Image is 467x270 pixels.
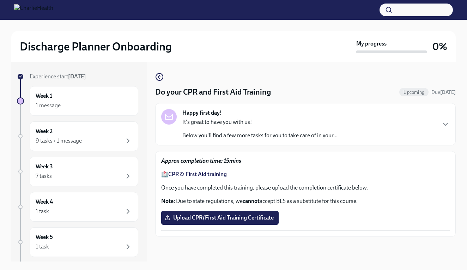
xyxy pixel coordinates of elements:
a: Week 41 task [17,192,138,222]
strong: cannot [243,198,260,204]
a: Week 29 tasks • 1 message [17,121,138,151]
p: 🏥 [161,170,450,178]
span: Experience start [30,73,86,80]
a: Week 37 tasks [17,157,138,186]
div: 9 tasks • 1 message [36,137,82,145]
span: Upcoming [399,90,429,95]
span: Due [431,89,456,95]
div: 1 task [36,208,49,215]
strong: Note [161,198,174,204]
strong: [DATE] [68,73,86,80]
a: Experience start[DATE] [17,73,138,80]
h6: Week 4 [36,198,53,206]
strong: My progress [356,40,387,48]
div: 7 tasks [36,172,52,180]
div: 1 message [36,102,61,109]
span: September 1st, 2025 09:00 [431,89,456,96]
h6: Week 5 [36,233,53,241]
a: Week 11 message [17,86,138,116]
h4: Do your CPR and First Aid Training [155,87,271,97]
strong: Approx completion time: 15mins [161,157,241,164]
p: Below you'll find a few more tasks for you to take care of in your... [182,132,338,139]
p: It's great to have you with us! [182,118,338,126]
p: : Due to state regulations, we accept BLS as a substitute for this course. [161,197,450,205]
h6: Week 1 [36,92,52,100]
h3: 0% [432,40,447,53]
strong: [DATE] [440,89,456,95]
a: Week 51 task [17,227,138,257]
h2: Discharge Planner Onboarding [20,40,172,54]
img: CharlieHealth [14,4,53,16]
strong: Happy first day! [182,109,222,117]
a: CPR & First Aid training [168,171,227,178]
h6: Week 3 [36,163,53,170]
p: Once you have completed this training, please upload the completion certificate below. [161,184,450,192]
h6: Week 2 [36,127,53,135]
div: 1 task [36,243,49,251]
span: Upload CPR/First Aid Training Certificate [166,214,274,221]
label: Upload CPR/First Aid Training Certificate [161,211,279,225]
